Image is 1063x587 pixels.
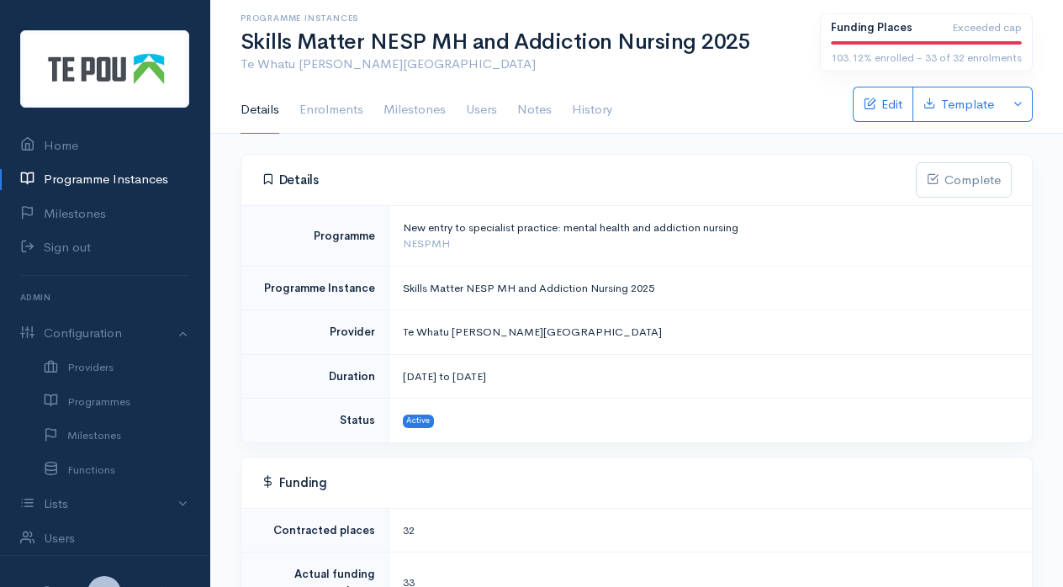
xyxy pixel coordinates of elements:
div: 103.12% enrolled - 33 of 32 enrolments [831,50,1022,66]
button: Complete [916,162,1012,198]
td: Provider [241,310,389,355]
td: Programme Instance [241,266,389,310]
div: Basic example [853,87,1033,122]
a: Template [912,87,1004,122]
td: Status [241,399,389,442]
h4: Funding [262,475,1012,490]
h6: Admin [20,286,189,309]
a: History [572,87,612,134]
h4: Details [262,172,916,188]
a: Notes [517,87,552,134]
a: Details [241,87,279,134]
div: NESPMH [403,235,1013,252]
td: Duration [241,354,389,399]
td: Programme [241,205,389,266]
h1: Skills Matter NESP MH and Addiction Nursing 2025 [241,30,800,55]
td: Skills Matter NESP MH and Addiction Nursing 2025 [389,266,1032,310]
b: Funding Places [831,20,912,34]
a: Users [466,87,497,134]
span: Exceeded cap [952,19,1022,36]
h6: Programme Instances [241,13,800,23]
a: Milestones [383,87,446,134]
td: Contracted places [241,508,389,553]
p: Te Whatu [PERSON_NAME][GEOGRAPHIC_DATA] [241,55,800,74]
td: [DATE] to [DATE] [389,354,1032,399]
a: Edit [853,87,912,122]
img: Te Pou [20,30,189,108]
span: Active [403,415,435,428]
td: 32 [389,508,1032,553]
td: Te Whatu [PERSON_NAME][GEOGRAPHIC_DATA] [389,310,1032,355]
td: New entry to specialist practice: mental health and addiction nursing [389,205,1032,266]
a: Enrolments [299,87,363,134]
